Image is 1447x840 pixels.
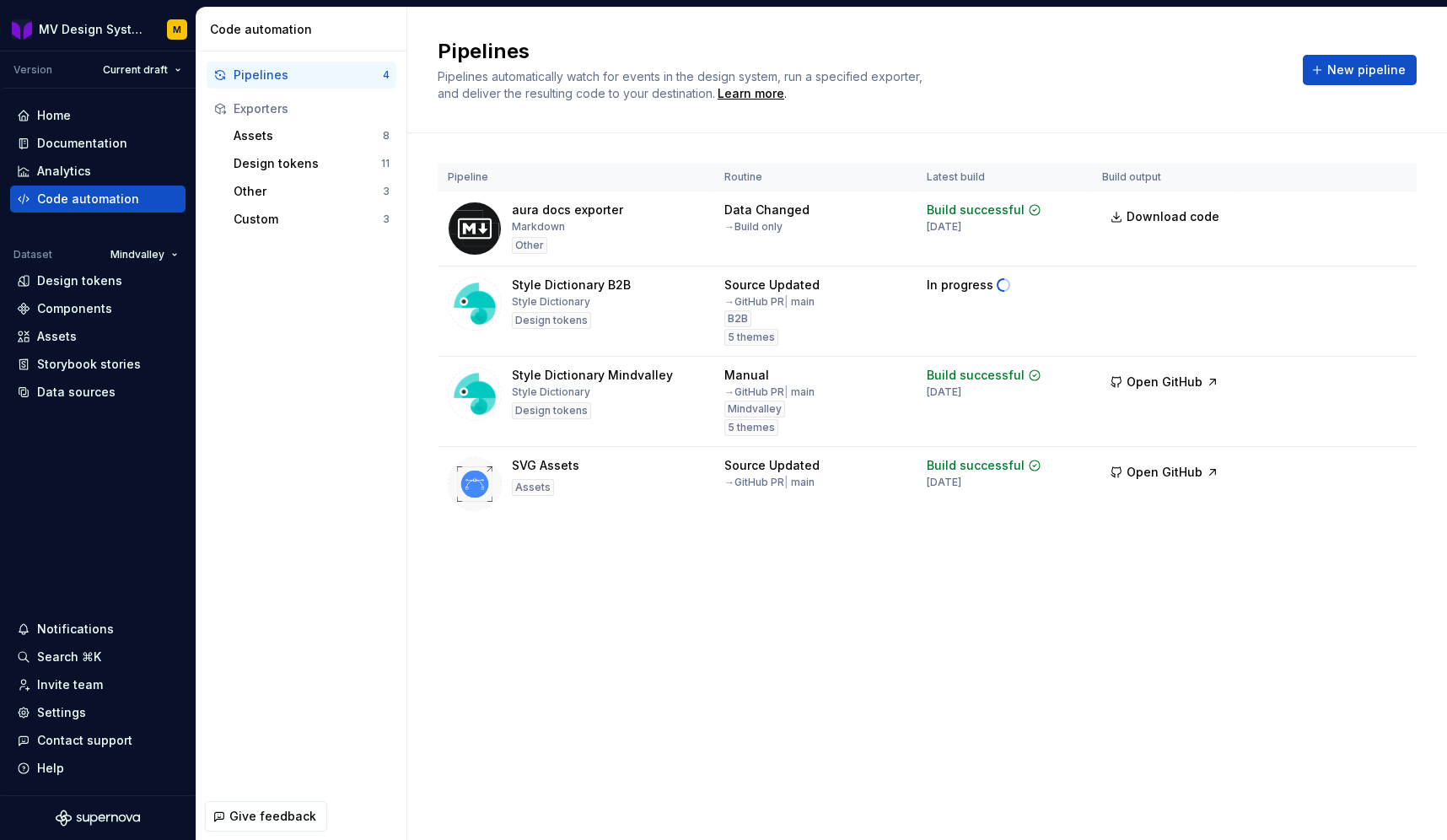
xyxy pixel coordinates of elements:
div: → Build only [724,220,783,234]
div: Data sources [37,384,116,401]
img: b3ac2a31-7ea9-4fd1-9cb6-08b90a735998.png [12,19,32,40]
a: Home [10,102,186,129]
a: Assets [10,323,186,350]
div: 4 [383,68,390,82]
div: Build successful [927,457,1025,474]
div: Custom [234,211,383,228]
a: Storybook stories [10,351,186,378]
span: . [715,88,787,100]
button: Give feedback [205,801,327,832]
button: New pipeline [1303,55,1417,85]
div: Documentation [37,135,127,152]
span: Download code [1127,208,1219,225]
span: | [784,385,788,398]
div: Code automation [210,21,400,38]
div: → GitHub PR main [724,295,815,309]
span: | [784,295,788,308]
div: Assets [512,479,554,496]
div: SVG Assets [512,457,579,474]
button: Custom3 [227,206,396,233]
a: Download code [1102,202,1230,232]
div: Markdown [512,220,565,234]
div: 11 [381,157,390,170]
button: Contact support [10,727,186,754]
a: Invite team [10,671,186,698]
div: Components [37,300,112,317]
div: Build successful [927,367,1025,384]
button: Open GitHub [1102,457,1227,487]
div: Data Changed [724,202,810,218]
span: Current draft [103,63,168,77]
div: Other [512,237,547,254]
div: MV Design System [39,21,147,38]
button: Open GitHub [1102,367,1227,397]
span: Open GitHub [1127,464,1202,481]
div: Source Updated [724,277,820,293]
button: Pipelines4 [207,62,396,89]
span: New pipeline [1327,62,1406,78]
div: Help [37,760,64,777]
span: 5 themes [728,331,775,344]
button: Design tokens11 [227,150,396,177]
button: Assets8 [227,122,396,149]
div: Code automation [37,191,139,207]
button: Notifications [10,616,186,643]
span: Mindvalley [110,248,164,261]
button: Search ⌘K [10,643,186,670]
span: Give feedback [229,808,316,825]
th: Pipeline [438,164,714,191]
div: Notifications [37,621,114,638]
a: Data sources [10,379,186,406]
a: Components [10,295,186,322]
div: Style Dictionary B2B [512,277,631,293]
div: Style Dictionary [512,385,590,399]
div: In progress [927,277,993,293]
span: Open GitHub [1127,374,1202,390]
a: Documentation [10,130,186,157]
div: Contact support [37,732,132,749]
div: Design tokens [512,312,591,329]
div: [DATE] [927,385,961,399]
div: Exporters [234,100,390,117]
div: Home [37,107,71,124]
div: Manual [724,367,769,384]
div: B2B [724,310,751,327]
div: Storybook stories [37,356,141,373]
a: Learn more [718,85,784,102]
div: Analytics [37,163,91,180]
span: Pipelines automatically watch for events in the design system, run a specified exporter, and deli... [438,69,926,100]
div: Assets [37,328,77,345]
svg: Supernova Logo [56,810,140,827]
th: Build output [1092,164,1240,191]
div: Settings [37,704,86,721]
div: M [173,23,181,36]
th: Routine [714,164,917,191]
div: [DATE] [927,220,961,234]
div: Design tokens [37,272,122,289]
div: Style Dictionary Mindvalley [512,367,673,384]
div: Source Updated [724,457,820,474]
div: aura docs exporter [512,202,623,218]
div: Mindvalley [724,401,785,417]
button: Current draft [95,58,189,82]
button: MV Design SystemM [3,11,192,47]
div: 3 [383,213,390,226]
div: → GitHub PR main [724,385,815,399]
a: Settings [10,699,186,726]
div: Dataset [13,248,52,261]
div: 8 [383,129,390,143]
div: → GitHub PR main [724,476,815,489]
div: Other [234,183,383,200]
button: Other3 [227,178,396,205]
a: Open GitHub [1102,377,1227,391]
a: Design tokens [10,267,186,294]
div: Design tokens [512,402,591,419]
a: Code automation [10,186,186,213]
div: Search ⌘K [37,649,101,665]
h2: Pipelines [438,38,1283,65]
div: Pipelines [234,67,383,83]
